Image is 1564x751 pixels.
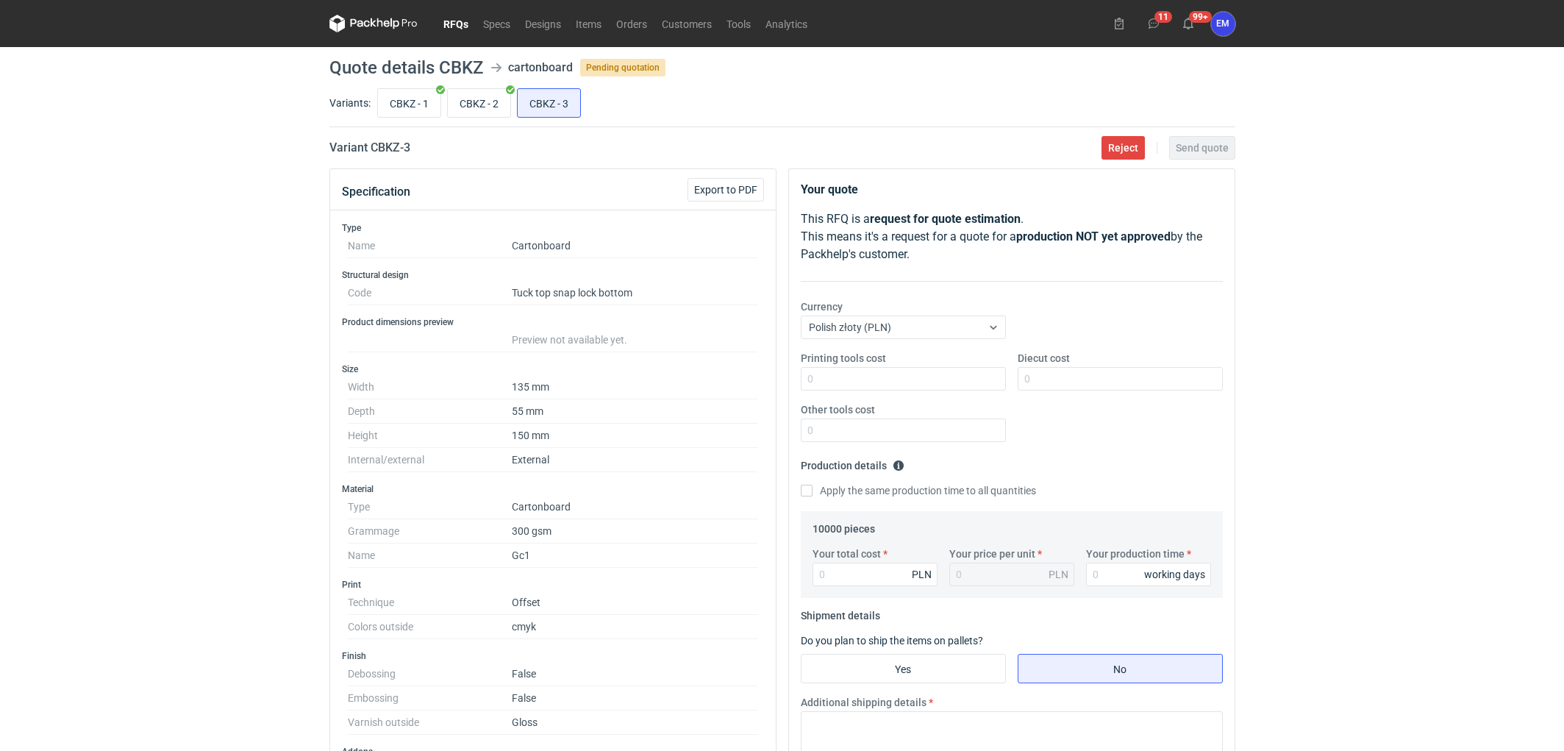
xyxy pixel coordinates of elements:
label: Other tools cost [801,402,875,417]
label: CBKZ - 1 [377,88,441,118]
div: working days [1144,567,1205,582]
dd: Offset [512,591,758,615]
strong: production NOT yet approved [1016,229,1171,243]
h3: Print [342,579,764,591]
label: Yes [801,654,1006,683]
h3: Material [342,483,764,495]
h3: Structural design [342,269,764,281]
a: Orders [609,15,654,32]
dd: Tuck top snap lock bottom [512,281,758,305]
input: 0 [801,367,1006,391]
dd: cmyk [512,615,758,639]
button: Reject [1101,136,1145,160]
a: Specs [476,15,518,32]
dd: Cartonboard [512,234,758,258]
dd: False [512,686,758,711]
dd: 55 mm [512,399,758,424]
dt: Name [348,544,512,568]
button: EM [1211,12,1235,36]
div: Ewelina Macek [1211,12,1235,36]
dd: Gc1 [512,544,758,568]
dt: Varnish outside [348,711,512,735]
label: Currency [801,299,843,314]
label: Apply the same production time to all quantities [801,483,1036,498]
legend: Shipment details [801,604,880,622]
h1: Quote details CBKZ [329,59,483,76]
h3: Product dimensions preview [342,316,764,328]
label: Additional shipping details [801,695,926,710]
label: Your total cost [813,547,881,561]
div: cartonboard [508,59,573,76]
a: RFQs [436,15,476,32]
dt: Code [348,281,512,305]
span: Pending quotation [580,59,665,76]
input: 0 [1086,563,1211,586]
span: Reject [1108,143,1138,153]
a: Designs [518,15,568,32]
dt: Depth [348,399,512,424]
input: 0 [1018,367,1223,391]
svg: Packhelp Pro [329,15,418,32]
dt: Embossing [348,686,512,711]
legend: 10000 pieces [813,517,875,535]
a: Analytics [758,15,815,32]
dt: Grammage [348,519,512,544]
div: PLN [912,567,932,582]
button: 11 [1142,12,1165,35]
dd: 300 gsm [512,519,758,544]
h3: Size [342,363,764,375]
label: CBKZ - 3 [517,88,581,118]
dt: Height [348,424,512,448]
h3: Finish [342,650,764,662]
label: Your production time [1086,547,1185,561]
dt: Debossing [348,662,512,686]
dt: Width [348,375,512,399]
h2: Variant CBKZ - 3 [329,139,410,157]
h3: Type [342,222,764,234]
label: Your price per unit [949,547,1035,561]
strong: Your quote [801,182,858,196]
div: PLN [1049,567,1068,582]
a: Items [568,15,609,32]
label: Variants: [329,96,371,110]
p: This RFQ is a . This means it's a request for a quote for a by the Packhelp's customer. [801,210,1223,263]
button: Specification [342,174,410,210]
dd: External [512,448,758,472]
label: Do you plan to ship the items on pallets? [801,635,983,647]
input: 0 [813,563,938,586]
dd: False [512,662,758,686]
label: CBKZ - 2 [447,88,511,118]
dt: Internal/external [348,448,512,472]
dt: Type [348,495,512,519]
button: 99+ [1176,12,1200,35]
dd: 135 mm [512,375,758,399]
span: Polish złoty (PLN) [809,321,891,333]
button: Export to PDF [688,178,764,202]
a: Customers [654,15,719,32]
input: 0 [801,419,1006,442]
label: No [1018,654,1223,683]
strong: request for quote estimation [870,212,1021,226]
span: Export to PDF [694,185,757,195]
button: Send quote [1169,136,1235,160]
dt: Colors outside [348,615,512,639]
dd: Cartonboard [512,495,758,519]
span: Preview not available yet. [512,334,627,346]
dd: 150 mm [512,424,758,448]
label: Diecut cost [1018,351,1070,366]
label: Printing tools cost [801,351,886,366]
a: Tools [719,15,758,32]
legend: Production details [801,454,904,471]
dd: Gloss [512,711,758,735]
dt: Technique [348,591,512,615]
dt: Name [348,234,512,258]
span: Send quote [1176,143,1229,153]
